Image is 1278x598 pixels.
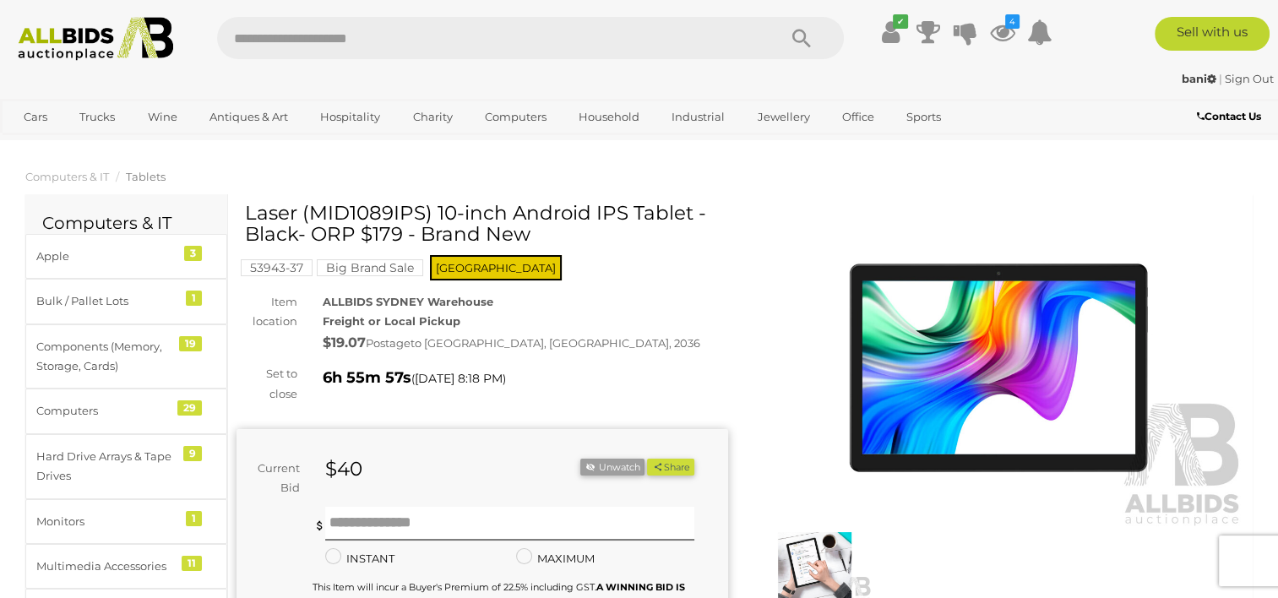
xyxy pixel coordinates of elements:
mark: 53943-37 [241,259,313,276]
a: Industrial [661,103,736,131]
div: Current Bid [237,459,313,498]
div: 11 [182,556,202,571]
mark: Big Brand Sale [317,259,423,276]
div: Hard Drive Arrays & Tape Drives [36,447,176,487]
div: Postage [323,331,728,356]
a: Charity [401,103,463,131]
label: INSTANT [325,549,394,568]
strong: $19.07 [323,334,366,351]
div: Components (Memory, Storage, Cards) [36,337,176,377]
h2: Computers & IT [42,214,210,232]
span: ( ) [411,372,506,385]
a: Hospitality [309,103,391,131]
li: Unwatch this item [580,459,644,476]
a: Wine [137,103,188,131]
a: Computers [474,103,557,131]
a: Antiques & Art [198,103,299,131]
strong: ALLBIDS SYDNEY Warehouse [323,295,493,308]
div: Bulk / Pallet Lots [36,291,176,311]
a: Big Brand Sale [317,261,423,275]
div: 29 [177,400,202,416]
span: | [1219,72,1222,85]
a: bani [1182,72,1219,85]
i: ✔ [893,14,908,29]
i: 4 [1005,14,1020,29]
a: Apple 3 [25,234,227,279]
h1: Laser (MID1089IPS) 10-inch Android IPS Tablet - Black- ORP $179 - Brand New [245,203,724,246]
span: to [GEOGRAPHIC_DATA], [GEOGRAPHIC_DATA], 2036 [411,336,700,350]
a: [GEOGRAPHIC_DATA] [13,131,155,159]
div: Set to close [224,364,310,404]
label: MAXIMUM [516,549,595,568]
a: Computers 29 [25,389,227,433]
div: 9 [183,446,202,461]
div: Monitors [36,512,176,531]
a: Sports [895,103,952,131]
div: Multimedia Accessories [36,557,176,576]
div: 3 [184,246,202,261]
a: Monitors 1 [25,499,227,544]
span: [GEOGRAPHIC_DATA] [430,255,562,280]
a: 53943-37 [241,261,313,275]
a: Multimedia Accessories 11 [25,544,227,589]
img: Laser (MID1089IPS) 10-inch Android IPS Tablet - Black- ORP $179 - Brand New [753,211,1245,528]
a: Bulk / Pallet Lots 1 [25,279,227,323]
button: Unwatch [580,459,644,476]
a: Computers & IT [25,170,109,183]
a: 4 [990,17,1015,47]
div: Computers [36,401,176,421]
a: Hard Drive Arrays & Tape Drives 9 [25,434,227,499]
a: Office [831,103,885,131]
div: 1 [186,291,202,306]
div: 1 [186,511,202,526]
a: Trucks [68,103,126,131]
a: Sign Out [1225,72,1274,85]
strong: Freight or Local Pickup [323,314,460,328]
a: Jewellery [747,103,821,131]
span: [DATE] 8:18 PM [415,371,503,386]
img: Allbids.com.au [9,17,182,61]
a: Sell with us [1155,17,1270,51]
a: ✔ [878,17,904,47]
div: Apple [36,247,176,266]
a: Cars [13,103,58,131]
div: Item location [224,292,310,332]
a: Components (Memory, Storage, Cards) 19 [25,324,227,389]
strong: 6h 55m 57s [323,368,411,387]
a: Contact Us [1197,107,1265,126]
strong: bani [1182,72,1216,85]
button: Search [759,17,844,59]
button: Share [647,459,693,476]
div: 19 [179,336,202,351]
strong: $40 [325,457,362,481]
a: Tablets [126,170,166,183]
b: Contact Us [1197,110,1261,122]
a: Household [568,103,650,131]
